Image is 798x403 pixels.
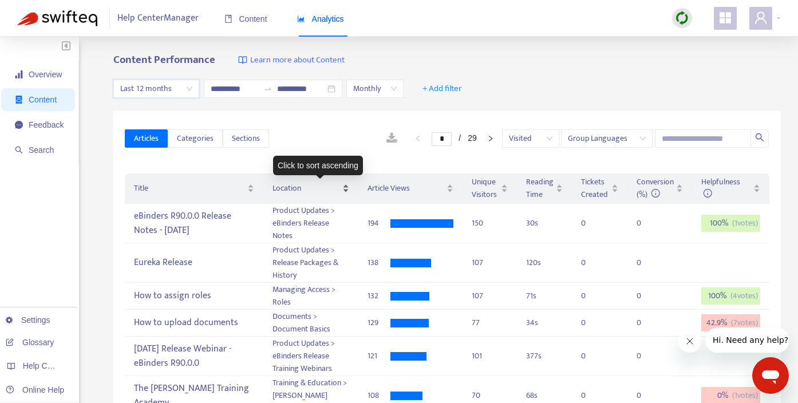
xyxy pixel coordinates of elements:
[6,315,50,325] a: Settings
[637,290,659,302] div: 0
[134,287,254,306] div: How to assign roles
[730,290,758,302] span: ( 4 votes)
[526,290,563,302] div: 71 s
[272,182,341,195] span: Location
[263,310,359,337] td: Documents > Document Basics
[134,254,254,272] div: Eureka Release
[459,133,461,143] span: /
[481,132,500,145] li: Next Page
[718,11,732,25] span: appstore
[409,132,427,145] button: left
[472,350,507,362] div: 101
[353,80,397,97] span: Monthly
[472,176,498,201] span: Unique Visitors
[263,337,359,376] td: Product Updates > eBinders Release Training Webinars
[297,14,344,23] span: Analytics
[125,129,168,148] button: Articles
[134,132,159,145] span: Articles
[732,217,758,230] span: ( 1 votes)
[701,175,740,201] span: Helpfulness
[526,217,563,230] div: 30 s
[224,14,267,23] span: Content
[637,256,659,269] div: 0
[581,217,604,230] div: 0
[29,145,54,155] span: Search
[15,70,23,78] span: signal
[422,82,462,96] span: + Add filter
[706,327,789,353] iframe: Message from company
[263,84,272,93] span: swap-right
[368,350,390,362] div: 121
[238,54,345,67] a: Learn more about Content
[223,129,269,148] button: Sections
[581,176,609,201] span: Tickets Created
[754,11,768,25] span: user
[463,173,516,204] th: Unique Visitors
[517,173,572,204] th: Reading Time
[509,130,552,147] span: Visited
[368,317,390,329] div: 129
[581,290,604,302] div: 0
[755,133,764,142] span: search
[134,314,254,333] div: How to upload documents
[481,132,500,145] button: right
[701,287,761,305] div: 100 %
[29,70,62,79] span: Overview
[168,129,223,148] button: Categories
[15,121,23,129] span: message
[487,135,494,142] span: right
[637,350,659,362] div: 0
[568,130,646,147] span: Group Languages
[358,173,463,204] th: Article Views
[368,256,390,269] div: 138
[120,80,192,97] span: Last 12 months
[409,132,427,145] li: Previous Page
[29,95,57,104] span: Content
[23,361,70,370] span: Help Centers
[263,204,359,243] td: Product Updates > eBinders Release Notes
[232,132,260,145] span: Sections
[15,146,23,154] span: search
[581,317,604,329] div: 0
[432,132,476,145] li: 1/29
[117,7,199,29] span: Help Center Manager
[678,330,701,353] iframe: Close message
[250,54,345,67] span: Learn more about Content
[273,156,363,175] div: Click to sort ascending
[675,11,689,25] img: sync.dc5367851b00ba804db3.png
[526,317,563,329] div: 34 s
[526,350,563,362] div: 377 s
[224,15,232,23] span: book
[263,283,359,310] td: Managing Access > Roles
[368,182,444,195] span: Article Views
[113,51,215,69] b: Content Performance
[134,182,244,195] span: Title
[134,207,254,240] div: eBinders R90.0.0 Release Notes - [DATE]
[177,132,214,145] span: Categories
[414,80,471,98] button: + Add filter
[472,389,507,402] div: 70
[263,243,359,283] td: Product Updates > Release Packages & History
[581,256,604,269] div: 0
[6,385,64,394] a: Online Help
[134,339,254,373] div: [DATE] Release Webinar - eBinders R90.0.0
[701,215,761,232] div: 100 %
[701,314,761,331] div: 42.9 %
[125,173,263,204] th: Title
[368,217,390,230] div: 194
[17,10,97,26] img: Swifteq
[581,389,604,402] div: 0
[526,176,554,201] span: Reading Time
[263,173,359,204] th: Location
[368,389,390,402] div: 108
[526,256,563,269] div: 120 s
[472,256,507,269] div: 107
[572,173,627,204] th: Tickets Created
[472,217,507,230] div: 150
[472,317,507,329] div: 77
[29,120,64,129] span: Feedback
[6,338,54,347] a: Glossary
[414,135,421,142] span: left
[15,96,23,104] span: container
